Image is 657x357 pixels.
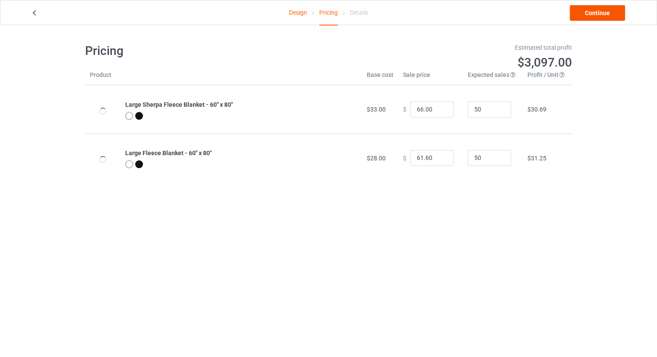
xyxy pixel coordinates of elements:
th: Base cost [362,70,398,85]
span: $28.00 [367,155,386,162]
th: Product [85,70,121,85]
span: $33.00 [367,106,386,113]
th: Expected sales [463,70,523,85]
h1: Pricing [85,43,323,59]
th: Profit / Unit [523,70,572,85]
span: $ [403,154,406,161]
b: Large Sherpa Fleece Blanket - 60" x 80" [125,101,233,108]
div: Estimated total profit [335,43,572,52]
span: $30.69 [527,106,546,113]
div: Details [350,0,368,25]
a: Continue [570,5,625,21]
th: Sale price [398,70,463,85]
span: $3,097.00 [517,55,572,70]
span: $ [403,106,406,113]
span: $31.25 [527,155,546,162]
div: Pricing [319,0,338,25]
a: Design [289,0,307,25]
b: Large Fleece Blanket - 60" x 80" [125,150,212,156]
